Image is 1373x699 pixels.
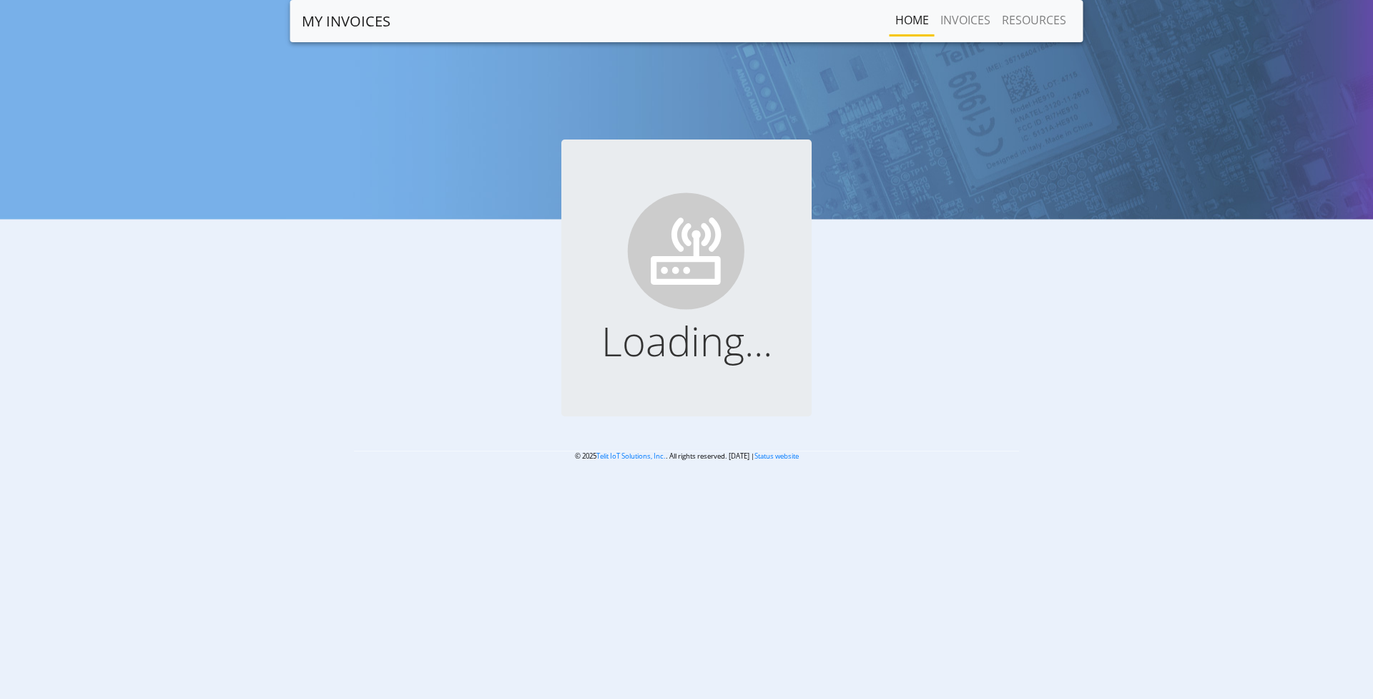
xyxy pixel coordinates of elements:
a: Telit IoT Solutions, Inc. [596,451,666,461]
p: © 2025 . All rights reserved. [DATE] | [354,451,1019,461]
a: RESOURCES [996,6,1072,34]
a: MY INVOICES [302,7,390,36]
a: INVOICES [935,6,996,34]
a: Home [890,6,935,34]
a: Status website [754,451,799,461]
h1: Loading... [584,317,789,365]
img: ... [621,185,752,317]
